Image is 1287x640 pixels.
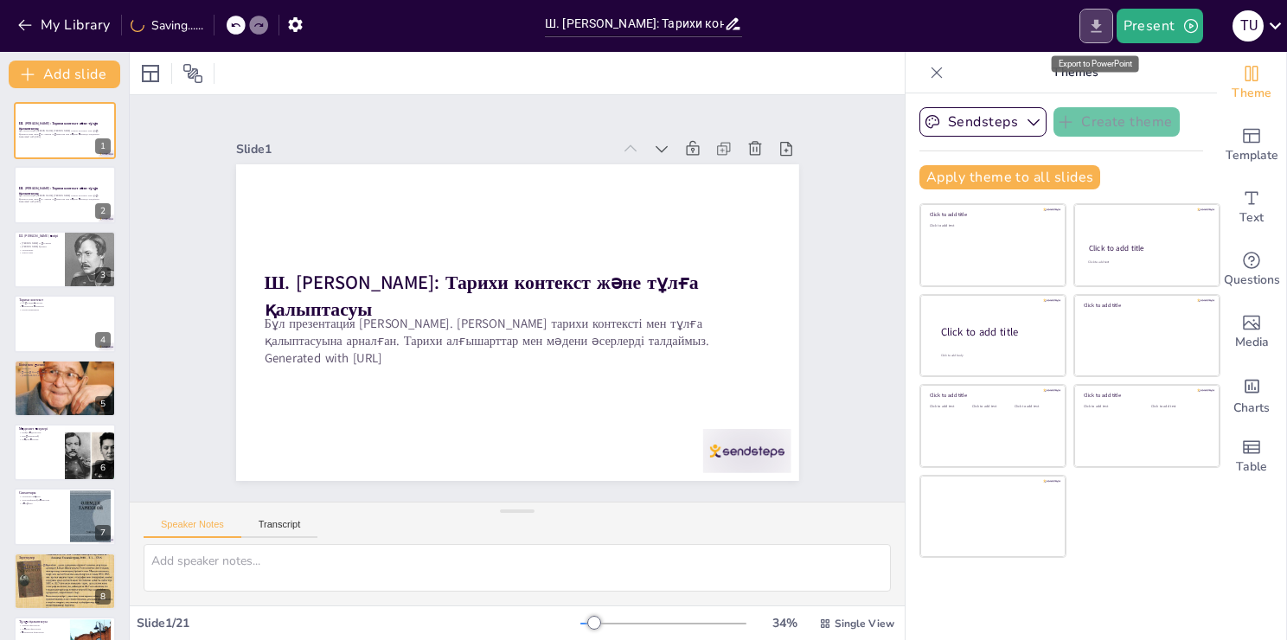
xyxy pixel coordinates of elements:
[95,267,111,283] div: 3
[19,362,111,368] p: Білім мен ғылым
[13,11,118,39] button: My Library
[1217,114,1286,176] div: Add ready made slides
[255,296,754,419] p: Generated with [URL]
[19,374,111,377] p: [DEMOGRAPHIC_DATA]
[1236,458,1267,477] span: Table
[1217,363,1286,426] div: Add charts and graphs
[941,353,1050,357] div: Click to add body
[14,360,116,417] div: 5
[1235,333,1269,352] span: Media
[1079,9,1113,43] button: Export to PowerPoint
[95,396,111,412] div: 5
[19,251,60,254] p: Зерттеулері
[19,130,111,136] p: Бұл презентация [PERSON_NAME]. [PERSON_NAME] тарихи контексті мен тұлға қалыптасуына арналған. Та...
[930,224,1053,228] div: Click to add text
[919,165,1100,189] button: Apply theme to all slides
[19,502,65,505] p: Дәстүрлер
[930,211,1053,218] div: Click to add title
[144,519,241,538] button: Speaker Notes
[95,460,111,476] div: 6
[1084,405,1138,409] div: Click to add text
[1226,146,1278,165] span: Template
[19,627,65,630] p: Мәдени факторлар
[19,248,60,252] p: Саяхаттары
[1233,9,1264,43] button: T U
[19,624,65,628] p: Тарихи факторлар
[764,615,805,631] div: 34 %
[19,136,111,139] p: Generated with [URL]
[19,491,65,496] p: Саяхаттары
[95,138,111,154] div: 1
[1217,239,1286,301] div: Get real-time input from your audience
[19,308,60,311] p: Ресей империясы
[272,86,643,180] div: Slide 1
[19,499,65,502] p: Этнографиялық мәліметтер
[14,231,116,288] div: 3
[545,11,724,36] input: Insert title
[95,525,111,541] div: 7
[19,496,65,499] p: Саяхаттар маңызы
[265,218,701,333] strong: Ш. [PERSON_NAME]: Тарихи контекст және тұлға қалыптасуы
[131,17,203,34] div: Saving......
[1084,302,1207,309] div: Click to add title
[14,424,116,481] div: 6
[19,619,65,624] p: Тұлға қалыптасуы
[1217,301,1286,363] div: Add images, graphics, shapes or video
[1217,176,1286,239] div: Add text boxes
[19,560,111,563] p: Тарихи зерттеулер
[19,298,60,303] p: Тарихи контекст
[919,107,1047,137] button: Sendsteps
[19,234,60,239] p: Ш. [PERSON_NAME] өмірі
[1052,55,1139,72] div: Export to PowerPoint
[930,405,969,409] div: Click to add text
[19,438,60,441] p: Мәдени әсерлер
[1217,426,1286,488] div: Add a table
[19,241,60,245] p: [PERSON_NAME] туған жылы
[1233,10,1264,42] div: T U
[19,186,98,195] strong: Ш. [PERSON_NAME]: Тарихи контекст және тұлға қалыптасуы
[95,332,111,348] div: 4
[19,121,98,131] strong: Ш. [PERSON_NAME]: Тарихи контекст және тұлға қалыптасуы
[1084,392,1207,399] div: Click to add title
[19,566,111,570] p: Мәдениетке ықпал
[259,261,761,401] p: Бұл презентация [PERSON_NAME]. [PERSON_NAME] тарихи контексті мен тұлға қалыптасуына арналған. Та...
[19,555,111,560] p: Зерттеулер
[19,194,111,200] p: Бұл презентация [PERSON_NAME]. [PERSON_NAME] тарихи контексті мен тұлға қалыптасуына арналған. Та...
[1239,208,1264,227] span: Text
[241,519,318,538] button: Transcript
[95,589,111,605] div: 8
[14,102,116,159] div: 1
[1233,399,1270,418] span: Charts
[1117,9,1203,43] button: Present
[1217,52,1286,114] div: Change the overall theme
[19,426,60,432] p: Мәдениет әсерлері
[1015,405,1053,409] div: Click to add text
[1232,84,1271,103] span: Theme
[19,305,60,309] p: Әлеуметтік өзгерістер
[19,302,60,305] p: 19 ғасырдың ортасы
[14,553,116,610] div: 8
[137,60,164,87] div: Layout
[14,488,116,545] div: 7
[95,203,111,219] div: 2
[930,392,1053,399] div: Click to add title
[137,615,580,631] div: Slide 1 / 21
[19,432,60,435] p: Басқа мәдениеттер
[1151,405,1206,409] div: Click to add text
[182,63,203,84] span: Position
[19,563,111,566] p: Дәстүрлер мен әдет-ғұрыптар
[1088,260,1203,265] div: Click to add text
[972,405,1011,409] div: Click to add text
[1224,271,1280,290] span: Questions
[951,52,1200,93] p: Themes
[941,324,1052,339] div: Click to add title
[19,630,65,634] p: Әлеуметтік факторлар
[19,200,111,203] p: Generated with [URL]
[9,61,120,88] button: Add slide
[19,434,60,438] p: Шығармашылық
[14,166,116,223] div: 2
[19,370,111,374] p: Ғылымға қызығушылық
[19,367,111,370] p: Білім алу
[14,295,116,352] div: 4
[1089,243,1204,253] div: Click to add title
